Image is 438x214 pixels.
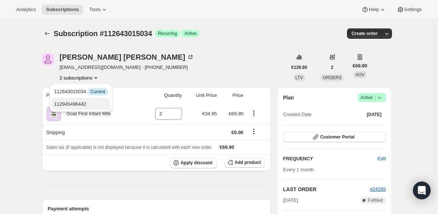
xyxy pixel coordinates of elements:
[46,145,213,150] span: Sales tax (if applicable) is not displayed because it is calculated with each new order.
[42,124,141,140] th: Shipping
[283,111,311,118] span: Created Date
[373,153,390,165] button: Edit
[283,132,386,142] button: Customer Portal
[404,7,422,13] span: Settings
[54,101,86,107] span: 112945496442
[52,85,110,97] button: 112643015034 InfoCurrent
[235,159,261,165] span: Add product
[184,87,219,104] th: Unit Price
[158,31,177,36] span: Recurring
[60,64,194,71] span: [EMAIL_ADDRESS][DOMAIN_NAME] · [PHONE_NUMBER]
[392,4,426,15] button: Settings
[367,112,382,117] span: [DATE]
[347,28,382,39] button: Create order
[42,87,141,104] th: Product
[291,64,307,70] span: €139.80
[248,109,260,117] button: Product actions
[60,53,194,61] div: [PERSON_NAME] [PERSON_NAME]
[46,7,79,13] span: Subscriptions
[283,186,370,193] h2: LAST ORDER
[85,4,112,15] button: Tools
[202,111,217,116] span: €34.95
[48,205,266,213] h2: Payment attempts
[320,134,354,140] span: Customer Portal
[248,127,260,136] button: Shipping actions
[219,87,246,104] th: Price
[46,106,61,121] img: product img
[283,197,298,204] span: [DATE]
[54,89,108,94] span: 112643015034
[357,4,390,15] button: Help
[224,157,265,168] button: Add product
[331,64,333,70] span: 2
[54,29,152,38] span: Subscription #112643015034
[52,98,110,110] button: 112945496442
[370,186,386,193] button: #24285
[141,87,184,104] th: Quantity
[185,31,197,36] span: Active
[181,160,213,166] span: Apply discount
[60,74,100,81] button: Product actions
[231,130,243,135] span: €0.00
[374,95,375,101] span: |
[369,7,379,13] span: Help
[351,31,378,36] span: Create order
[170,157,217,168] button: Apply discount
[370,186,386,192] a: #24285
[89,7,101,13] span: Tools
[220,144,234,150] span: €69.90
[295,75,303,80] span: LTV
[361,94,383,101] span: Active
[42,53,54,65] span: Antonio García Sillero
[323,75,341,80] span: ORDERS
[413,182,431,199] div: Open Intercom Messenger
[16,7,36,13] span: Analytics
[229,111,243,116] span: €69.90
[353,62,367,70] span: €69.90
[355,72,364,77] span: AOV
[362,109,386,120] button: [DATE]
[12,4,40,15] button: Analytics
[378,155,386,162] span: Edit
[368,197,383,203] span: Fulfilled
[326,62,338,73] button: 2
[42,4,83,15] button: Subscriptions
[283,155,378,162] h2: FREQUENCY
[42,28,52,39] button: Subscriptions
[287,62,312,73] button: €139.80
[90,89,105,95] span: Current
[283,94,294,101] h2: Plan
[283,167,314,172] span: Every 1 month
